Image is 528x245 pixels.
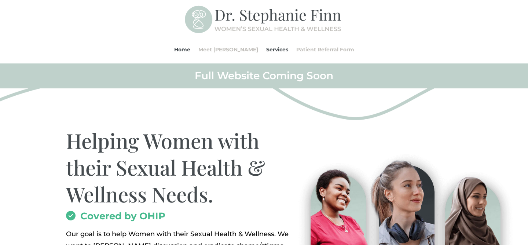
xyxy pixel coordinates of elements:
[174,36,190,63] a: Home
[266,36,288,63] a: Services
[66,127,299,211] h1: Helping Women with their Sexual Health & Wellness Needs.
[198,36,258,63] a: Meet [PERSON_NAME]
[296,36,354,63] a: Patient Referral Form
[66,211,299,224] h2: Covered by OHIP
[66,69,462,86] h2: Full Website Coming Soon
